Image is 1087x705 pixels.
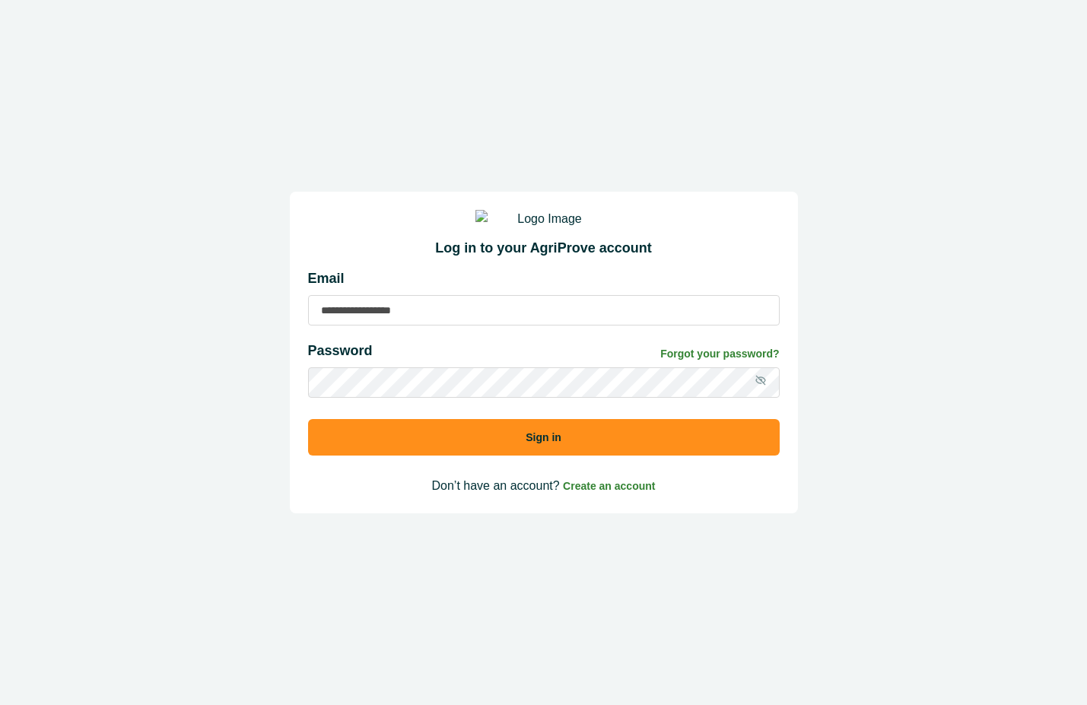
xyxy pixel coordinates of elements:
[563,480,655,492] span: Create an account
[475,210,612,228] img: Logo Image
[308,268,780,289] p: Email
[308,477,780,495] p: Don’t have an account?
[308,240,780,257] h2: Log in to your AgriProve account
[563,479,655,492] a: Create an account
[660,346,779,362] a: Forgot your password?
[308,341,373,361] p: Password
[308,419,780,456] button: Sign in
